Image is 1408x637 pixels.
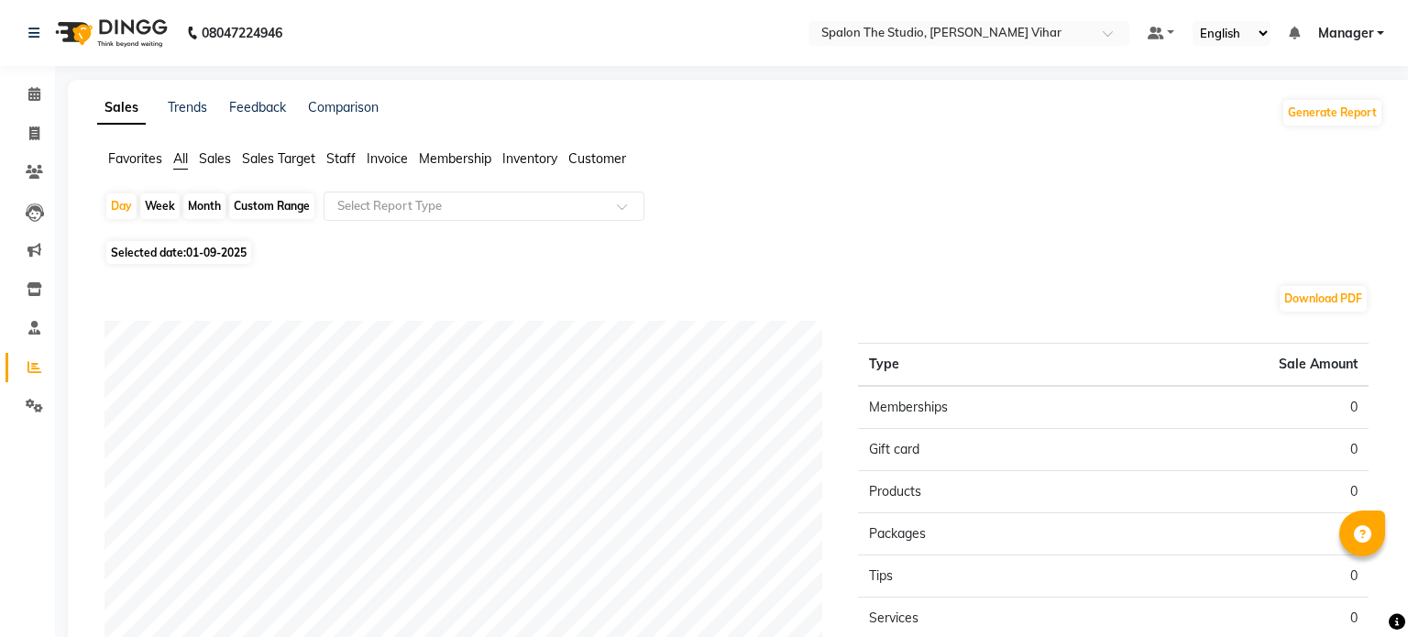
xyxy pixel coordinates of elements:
[229,99,286,115] a: Feedback
[858,429,1114,471] td: Gift card
[202,7,282,59] b: 08047224946
[367,150,408,167] span: Invoice
[502,150,557,167] span: Inventory
[858,471,1114,513] td: Products
[1113,513,1369,555] td: 0
[108,150,162,167] span: Favorites
[199,150,231,167] span: Sales
[1113,344,1369,387] th: Sale Amount
[47,7,172,59] img: logo
[168,99,207,115] a: Trends
[568,150,626,167] span: Customer
[419,150,491,167] span: Membership
[106,241,251,264] span: Selected date:
[1283,100,1381,126] button: Generate Report
[1113,555,1369,598] td: 0
[858,386,1114,429] td: Memberships
[140,193,180,219] div: Week
[1113,429,1369,471] td: 0
[106,193,137,219] div: Day
[858,555,1114,598] td: Tips
[1280,286,1367,312] button: Download PDF
[858,513,1114,555] td: Packages
[1113,471,1369,513] td: 0
[308,99,379,115] a: Comparison
[183,193,225,219] div: Month
[1318,24,1373,43] span: Manager
[1113,386,1369,429] td: 0
[229,193,314,219] div: Custom Range
[173,150,188,167] span: All
[242,150,315,167] span: Sales Target
[186,246,247,259] span: 01-09-2025
[97,92,146,125] a: Sales
[858,344,1114,387] th: Type
[326,150,356,167] span: Staff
